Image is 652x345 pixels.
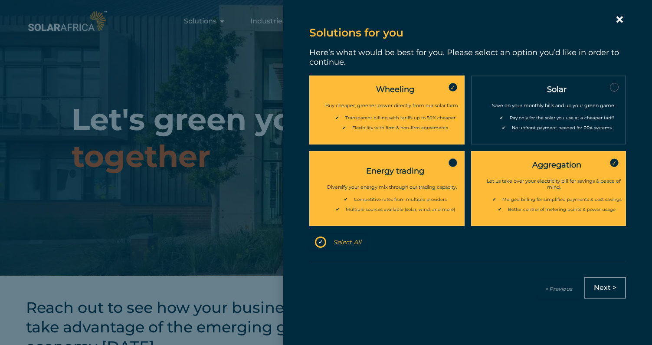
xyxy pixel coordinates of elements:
[584,277,626,299] input: Next >
[477,76,631,96] div: Solar
[322,125,469,131] li: ✔
[347,197,447,202] span: Competitive rates from multiple providers
[503,115,614,121] span: Pay only for the solar you use at a cheaper tariff
[477,171,631,197] div: Let us take over your electricity bill for savings & peace of mind.
[309,234,367,250] button: Select All
[315,96,469,115] div: Buy cheaper, greener power directly from our solar farm.
[496,197,622,202] span: Merged billing for simplified payments & cost savings
[477,96,631,115] div: Save on your monthly bills and up your green game.
[309,26,626,43] p: Solutions for you
[315,177,469,197] div: Diversify your energy mix through our trading capacity.
[339,115,455,121] span: Transparent billing with tariffs up to 50% cheaper
[315,76,469,96] div: Wheeling
[339,207,455,212] span: Multiple sources available (solar, wind, and more)
[346,125,448,131] span: Flexibility with firm & non-firm agreements
[484,125,631,131] li: ✔
[477,152,631,171] div: Aggregation
[309,48,626,71] p: Here’s what would be best for you. Please select an option you’d like in order to continue.
[501,207,616,212] span: Better control of metering points & power usage
[484,197,631,202] li: ✔
[505,125,612,131] span: No upfront payment needed for PPA systems
[322,197,469,202] li: ✔
[322,207,469,212] li: ✔
[315,158,469,177] div: Energy trading
[484,207,631,212] li: ✔
[322,115,469,121] li: ✔
[538,279,581,299] input: < Previous
[484,115,631,121] li: ✔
